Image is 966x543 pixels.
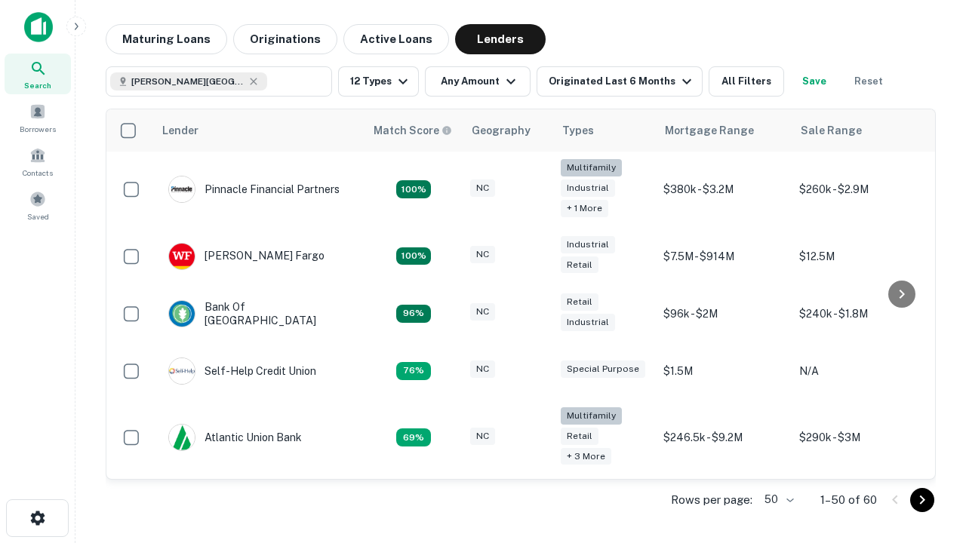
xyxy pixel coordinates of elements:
th: Sale Range [792,109,928,152]
span: Saved [27,210,49,222]
span: Borrowers [20,123,56,135]
a: Search [5,54,71,94]
p: Rows per page: [671,491,752,509]
th: Capitalize uses an advanced AI algorithm to match your search with the best lender. The match sco... [365,109,463,152]
div: + 1 more [561,200,608,217]
div: Self-help Credit Union [168,357,316,385]
div: Sale Range [801,121,862,140]
div: Matching Properties: 14, hasApolloMatch: undefined [396,305,431,323]
div: NC [470,179,495,197]
td: $380k - $3.2M [656,152,792,228]
div: Special Purpose [561,360,645,378]
button: Lenders [455,24,546,54]
div: Originated Last 6 Months [549,72,696,90]
div: Capitalize uses an advanced AI algorithm to match your search with the best lender. The match sco... [374,122,452,139]
button: Originations [233,24,337,54]
button: Any Amount [425,66,531,97]
div: Matching Properties: 10, hasApolloMatch: undefined [396,428,431,446]
button: Save your search to get updates of matches that match your search criteria. [790,66,838,97]
div: [PERSON_NAME] Fargo [168,243,325,270]
td: $96k - $2M [656,285,792,342]
span: [PERSON_NAME][GEOGRAPHIC_DATA], [GEOGRAPHIC_DATA] [131,75,245,88]
div: Matching Properties: 11, hasApolloMatch: undefined [396,362,431,380]
a: Saved [5,185,71,225]
button: Reset [844,66,893,97]
th: Geography [463,109,553,152]
td: $12.5M [792,228,928,285]
div: Lender [162,121,198,140]
td: $260k - $2.9M [792,152,928,228]
button: Go to next page [910,488,934,512]
div: Mortgage Range [665,121,754,140]
p: 1–50 of 60 [820,491,877,509]
th: Lender [153,109,365,152]
div: Geography [472,121,531,140]
img: capitalize-icon.png [24,12,53,42]
td: $246.5k - $9.2M [656,400,792,476]
th: Mortgage Range [656,109,792,152]
div: Retail [561,256,598,274]
td: $290k - $3M [792,400,928,476]
div: NC [470,360,495,378]
div: Multifamily [561,159,622,176]
div: Retail [561,428,598,445]
td: $1.5M [656,342,792,400]
img: picture [169,425,195,450]
span: Contacts [23,167,53,179]
a: Borrowers [5,97,71,138]
div: Multifamily [561,407,622,425]
div: Types [562,121,594,140]
div: Pinnacle Financial Partners [168,176,340,203]
div: NC [470,428,495,445]
td: N/A [792,342,928,400]
div: Retail [561,293,598,311]
img: picture [169,358,195,384]
span: Search [24,79,51,91]
iframe: Chat Widget [891,374,966,446]
button: Maturing Loans [106,24,227,54]
div: Matching Properties: 26, hasApolloMatch: undefined [396,180,431,198]
div: Industrial [561,236,615,253]
th: Types [553,109,656,152]
button: Active Loans [343,24,449,54]
div: 50 [758,489,796,511]
div: Bank Of [GEOGRAPHIC_DATA] [168,300,349,327]
div: + 3 more [561,448,611,465]
h6: Match Score [374,122,449,139]
img: picture [169,244,195,269]
div: NC [470,303,495,321]
div: Atlantic Union Bank [168,424,302,451]
button: 12 Types [338,66,419,97]
div: NC [470,246,495,263]
a: Contacts [5,141,71,182]
div: Industrial [561,179,615,197]
button: Originated Last 6 Months [537,66,703,97]
img: picture [169,301,195,327]
button: All Filters [709,66,784,97]
div: Matching Properties: 15, hasApolloMatch: undefined [396,247,431,265]
div: Industrial [561,314,615,331]
td: $7.5M - $914M [656,228,792,285]
img: picture [169,176,195,202]
td: $240k - $1.8M [792,285,928,342]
